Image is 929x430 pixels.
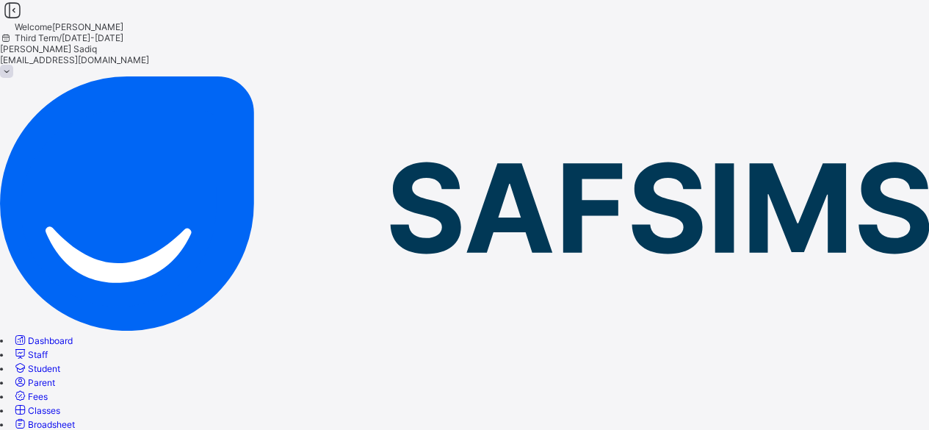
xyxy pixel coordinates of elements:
[12,335,73,346] a: Dashboard
[28,349,48,360] span: Staff
[12,377,55,388] a: Parent
[12,349,48,360] a: Staff
[28,335,73,346] span: Dashboard
[28,405,60,416] span: Classes
[12,363,60,374] a: Student
[28,363,60,374] span: Student
[12,391,48,402] a: Fees
[28,419,75,430] span: Broadsheet
[28,377,55,388] span: Parent
[15,21,123,32] span: Welcome [PERSON_NAME]
[28,391,48,402] span: Fees
[12,405,60,416] a: Classes
[12,419,75,430] a: Broadsheet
